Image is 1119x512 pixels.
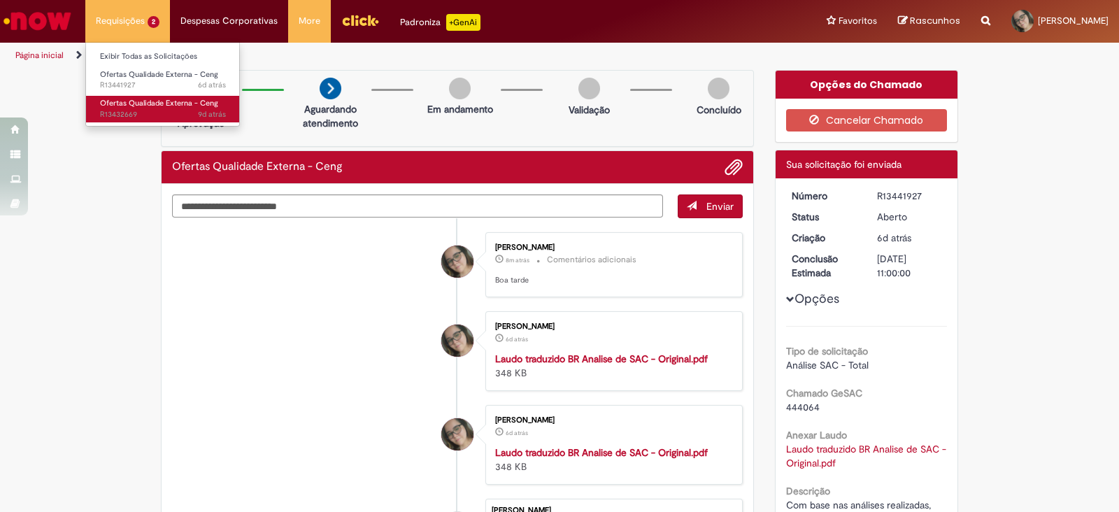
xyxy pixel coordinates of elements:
span: 8m atrás [506,256,529,264]
div: Padroniza [400,14,480,31]
p: Aguardando atendimento [297,102,364,130]
time: 28/08/2025 15:48:02 [506,256,529,264]
div: [PERSON_NAME] [495,243,728,252]
time: 20/08/2025 13:23:38 [198,109,226,120]
dt: Número [781,189,867,203]
time: 23/08/2025 11:20:04 [198,80,226,90]
span: 9d atrás [198,109,226,120]
span: R13432669 [100,109,226,120]
div: Opções do Chamado [776,71,958,99]
a: Download de Laudo traduzido BR Analise de SAC - Original.pdf [786,443,949,469]
img: img-circle-grey.png [708,78,729,99]
dt: Status [781,210,867,224]
span: Requisições [96,14,145,28]
b: Tipo de solicitação [786,345,868,357]
div: Aberto [877,210,942,224]
span: Ofertas Qualidade Externa - Ceng [100,69,218,80]
p: Em andamento [427,102,493,116]
img: img-circle-grey.png [449,78,471,99]
a: Aberto R13432669 : Ofertas Qualidade Externa - Ceng [86,96,240,122]
div: [DATE] 11:00:00 [877,252,942,280]
b: Anexar Laudo [786,429,847,441]
button: Enviar [678,194,743,218]
b: Chamado GeSAC [786,387,862,399]
span: 6d atrás [506,429,528,437]
span: 6d atrás [198,80,226,90]
span: Rascunhos [910,14,960,27]
time: 23/08/2025 11:20:03 [877,232,911,244]
button: Cancelar Chamado [786,109,948,131]
span: 6d atrás [877,232,911,244]
img: img-circle-grey.png [578,78,600,99]
span: Análise SAC - Total [786,359,869,371]
img: ServiceNow [1,7,73,35]
a: Página inicial [15,50,64,61]
p: Concluído [697,103,741,117]
span: 444064 [786,401,820,413]
span: 2 [148,16,159,28]
small: Comentários adicionais [547,254,636,266]
div: Jakelyne Farias de Oliveira [441,325,473,357]
button: Adicionar anexos [725,158,743,176]
div: 348 KB [495,352,728,380]
dt: Criação [781,231,867,245]
span: R13441927 [100,80,226,91]
a: Rascunhos [898,15,960,28]
img: click_logo_yellow_360x200.png [341,10,379,31]
span: Favoritos [839,14,877,28]
div: [PERSON_NAME] [495,322,728,331]
ul: Trilhas de página [10,43,736,69]
span: Despesas Corporativas [180,14,278,28]
p: Validação [569,103,610,117]
span: 6d atrás [506,335,528,343]
span: Sua solicitação foi enviada [786,158,901,171]
span: Ofertas Qualidade Externa - Ceng [100,98,218,108]
span: Enviar [706,200,734,213]
time: 23/08/2025 11:18:54 [506,335,528,343]
textarea: Digite sua mensagem aqui... [172,194,663,218]
p: +GenAi [446,14,480,31]
time: 23/08/2025 11:18:48 [506,429,528,437]
p: Boa tarde [495,275,728,286]
div: [PERSON_NAME] [495,416,728,425]
h2: Ofertas Qualidade Externa - Ceng Histórico de tíquete [172,161,343,173]
div: Jakelyne Farias de Oliveira [441,246,473,278]
span: More [299,14,320,28]
div: 348 KB [495,446,728,474]
a: Exibir Todas as Solicitações [86,49,240,64]
a: Laudo traduzido BR Analise de SAC - Original.pdf [495,446,708,459]
div: 23/08/2025 12:20:03 [877,231,942,245]
img: arrow-next.png [320,78,341,99]
b: Descrição [786,485,830,497]
a: Aberto R13441927 : Ofertas Qualidade Externa - Ceng [86,67,240,93]
a: Laudo traduzido BR Analise de SAC - Original.pdf [495,353,708,365]
div: R13441927 [877,189,942,203]
span: [PERSON_NAME] [1038,15,1109,27]
ul: Requisições [85,42,240,127]
dt: Conclusão Estimada [781,252,867,280]
div: Jakelyne Farias de Oliveira [441,418,473,450]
